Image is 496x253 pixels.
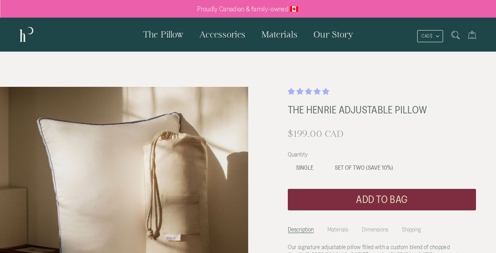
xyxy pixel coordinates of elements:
[253,18,305,51] a: Materials
[327,222,348,233] li: Materials
[313,29,353,39] span: Our Story
[305,18,361,51] a: Our Story
[261,29,298,39] span: Materials
[191,18,253,51] a: Accessories
[143,29,184,39] span: The Pillow
[335,164,393,171] span: Set of Two (SAVE 10%)
[288,129,343,138] span: $199.00 CAD
[417,30,443,42] button: CAD $
[296,164,313,171] span: Single
[197,5,299,13] p: Proudly Canadian & family-owned 🇨🇦
[402,222,421,233] li: Shipping
[288,222,314,233] li: Description
[288,102,449,118] h1: The Henrie Adjustable Pillow
[362,222,388,233] li: Dimensions
[135,18,191,51] a: The Pillow
[199,29,245,39] span: Accessories
[288,189,476,210] button: Add to bag
[288,151,310,158] span: Quantity
[288,88,331,95] span: 4.87 stars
